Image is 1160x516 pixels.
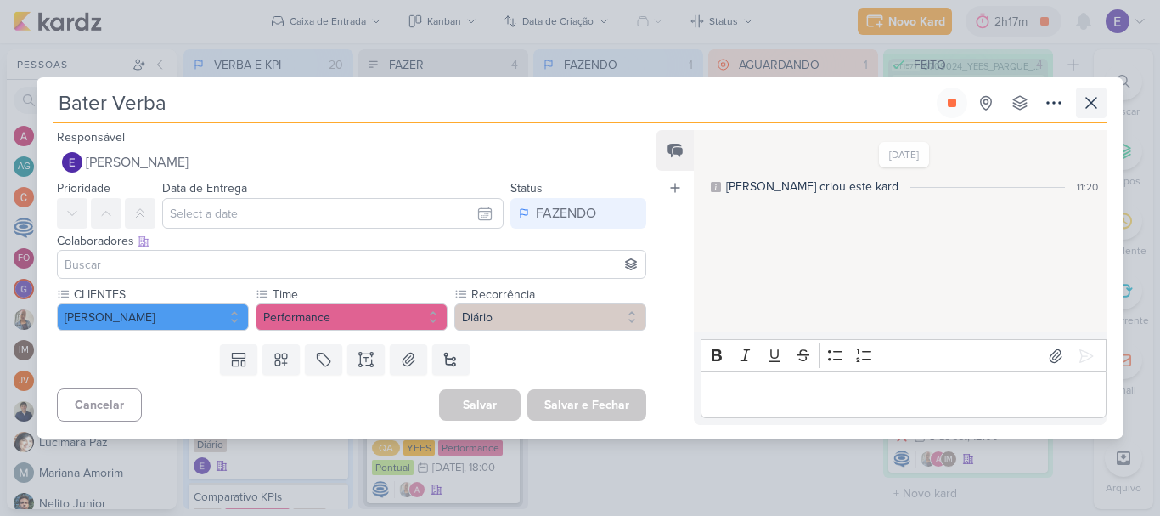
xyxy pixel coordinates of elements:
div: Parar relógio [945,96,959,110]
div: [PERSON_NAME] criou este kard [726,178,898,196]
label: Recorrência [470,286,646,303]
span: [PERSON_NAME] [86,152,189,173]
div: Editor editing area: main [701,371,1107,418]
label: Prioridade [57,181,110,196]
div: Editor toolbar [701,339,1107,372]
button: FAZENDO [510,198,646,229]
div: FAZENDO [536,203,596,224]
div: 11:20 [1077,179,1098,195]
button: [PERSON_NAME] [57,303,249,331]
label: Status [510,181,543,196]
label: Data de Entrega [162,181,247,196]
input: Kard Sem Título [53,88,933,118]
input: Select a date [162,198,504,229]
label: Time [271,286,448,303]
button: Cancelar [57,388,142,422]
img: Eduardo Quaresma [62,152,82,173]
div: Colaboradores [57,232,646,250]
label: Responsável [57,130,125,145]
label: CLIENTES [72,286,249,303]
input: Buscar [61,254,642,275]
button: Performance [256,303,448,331]
button: Diário [454,303,646,331]
button: [PERSON_NAME] [57,147,646,178]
